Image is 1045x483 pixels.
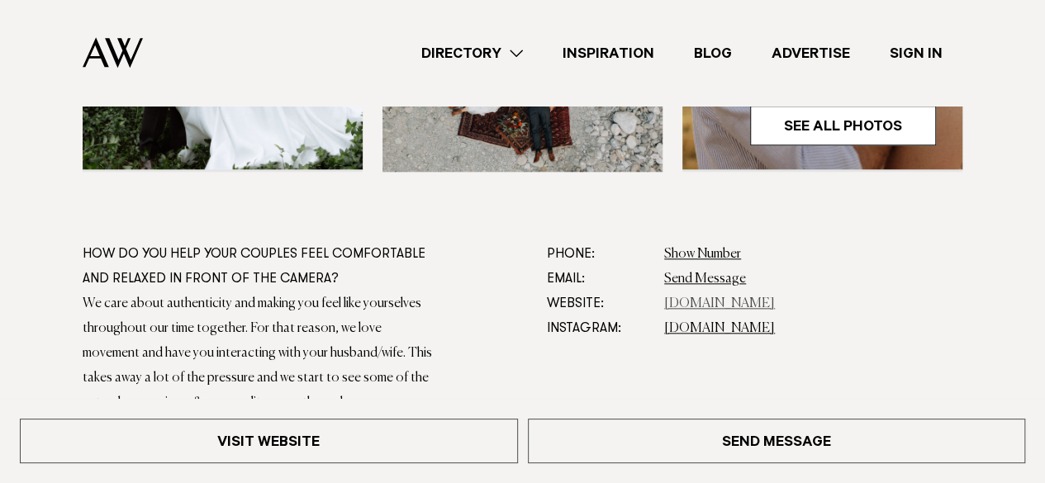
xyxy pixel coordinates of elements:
a: Send Message [528,419,1026,463]
a: Directory [401,42,543,64]
a: Show Number [664,248,741,261]
a: Advertise [752,42,870,64]
dt: Website: [547,291,651,316]
a: Sign In [870,42,962,64]
div: How do you help your couples feel comfortable and relaxed in front of the camera? [83,242,440,291]
a: See All Photos [750,106,936,145]
dt: Phone: [547,242,651,267]
dt: Instagram: [547,316,651,341]
a: Inspiration [543,42,674,64]
img: Auckland Weddings Logo [83,37,143,68]
a: Blog [674,42,752,64]
div: We care about authenticity and making you feel like yourselves throughout our time together. For ... [83,291,440,415]
a: [DOMAIN_NAME] [664,322,775,335]
a: [DOMAIN_NAME] [664,297,775,310]
dt: Email: [547,267,651,291]
a: Send Message [664,272,746,286]
a: Visit Website [20,419,518,463]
